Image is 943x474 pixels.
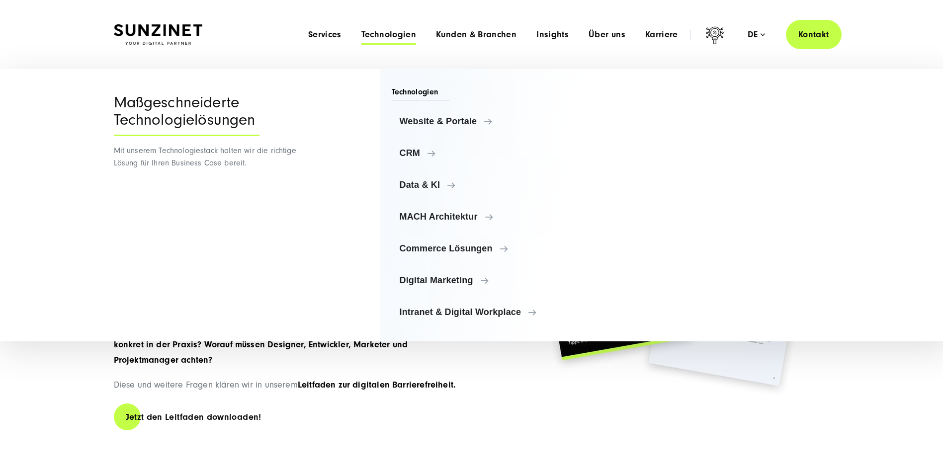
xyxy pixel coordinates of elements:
span: Aber wie funktioniert Barrierefreiheit konkret in der Praxis? Worauf müssen Designer, Entwickler,... [114,324,438,365]
a: CRM [392,141,605,165]
a: Kontakt [786,20,842,49]
a: Intranet & Digital Workplace [392,300,605,324]
img: SUNZINET Full Service Digital Agentur [114,24,202,45]
a: Digital Marketing [392,268,605,292]
p: Mit unserem Technologiestack halten wir die richtige Lösung für Ihren Business Case bereit. [114,145,300,169]
a: Insights [536,30,569,40]
span: Data & KI [400,180,597,190]
span: CRM [400,148,597,158]
a: Über uns [589,30,625,40]
span: Technologien [392,86,450,101]
span: Leitfaden zur digitalen Barrierefreiheit. [298,380,456,390]
span: MACH Architektur [400,212,597,222]
span: Intranet & Digital Workplace [400,307,597,317]
div: de [748,30,765,40]
span: Commerce Lösungen [400,243,597,253]
a: Commerce Lösungen [392,237,605,260]
span: Website & Portale [400,116,597,126]
a: Karriere [645,30,678,40]
a: MACH Architektur [392,205,605,229]
div: Maßgeschneiderte Technologielösungen [114,94,259,136]
a: Website & Portale [392,109,605,133]
a: Services [308,30,342,40]
p: Diese und weitere Fragen klären wir in unserem [114,378,465,393]
a: Data & KI [392,173,605,197]
a: Kunden & Branchen [436,30,516,40]
span: Digital Marketing [400,275,597,285]
a: Technologien [361,30,416,40]
a: Jetzt den Leitfaden downloaden! [114,403,273,431]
